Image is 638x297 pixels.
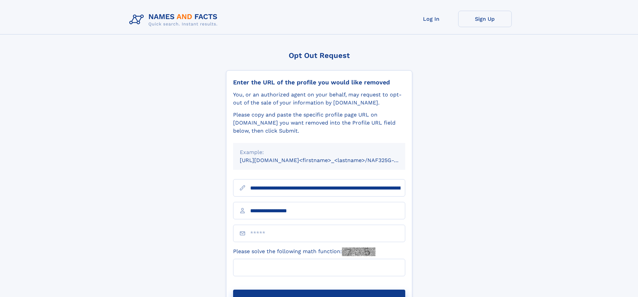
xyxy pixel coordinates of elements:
[233,247,375,256] label: Please solve the following math function:
[240,157,418,163] small: [URL][DOMAIN_NAME]<firstname>_<lastname>/NAF325G-xxxxxxxx
[233,79,405,86] div: Enter the URL of the profile you would like removed
[233,111,405,135] div: Please copy and paste the specific profile page URL on [DOMAIN_NAME] you want removed into the Pr...
[458,11,512,27] a: Sign Up
[405,11,458,27] a: Log In
[233,91,405,107] div: You, or an authorized agent on your behalf, may request to opt-out of the sale of your informatio...
[226,51,412,60] div: Opt Out Request
[127,11,223,29] img: Logo Names and Facts
[240,148,399,156] div: Example:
